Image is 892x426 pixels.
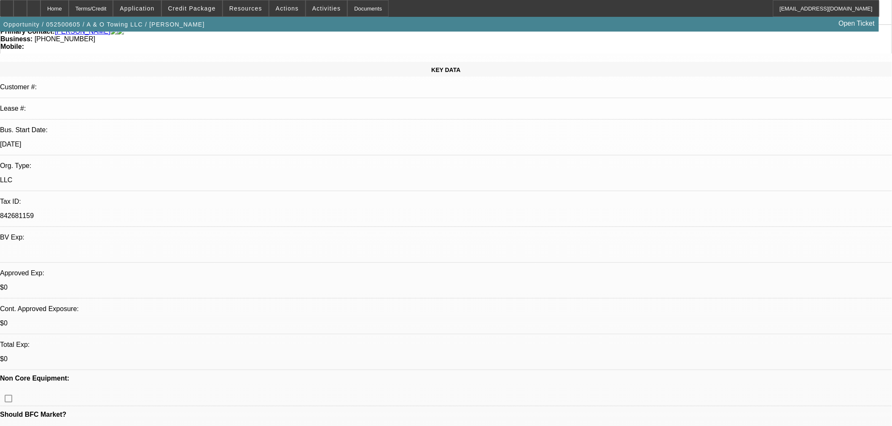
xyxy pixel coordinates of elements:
strong: Mobile: [0,43,24,50]
button: Resources [223,0,269,16]
span: Activities [312,5,341,12]
button: Actions [269,0,305,16]
span: Credit Package [168,5,216,12]
span: Actions [276,5,299,12]
button: Application [113,0,161,16]
button: Activities [306,0,347,16]
span: Application [120,5,154,12]
button: Credit Package [162,0,222,16]
span: [PHONE_NUMBER] [35,35,95,43]
strong: Business: [0,35,32,43]
span: KEY DATA [431,67,460,73]
a: Open Ticket [836,16,878,31]
span: Resources [229,5,262,12]
span: Opportunity / 052500605 / A & O Towing LLC / [PERSON_NAME] [3,21,205,28]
